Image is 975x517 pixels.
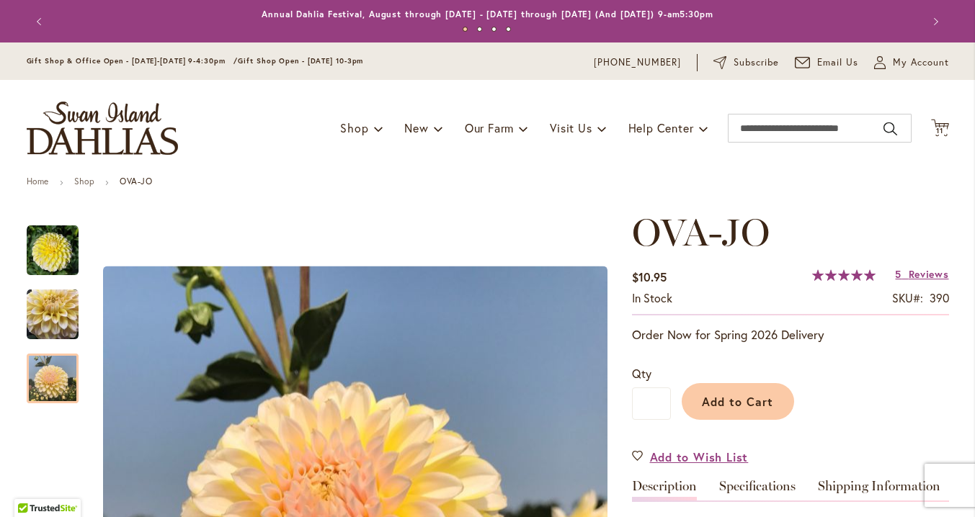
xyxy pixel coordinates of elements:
span: Reviews [909,267,949,281]
button: My Account [874,55,949,70]
button: Previous [27,7,55,36]
div: OVA-JO [27,339,79,403]
span: Help Center [628,120,694,135]
p: Order Now for Spring 2026 Delivery [632,326,949,343]
span: Visit Us [550,120,592,135]
div: OVA-JO [27,211,93,275]
span: My Account [893,55,949,70]
span: 11 [936,126,943,135]
div: Availability [632,290,672,307]
button: 2 of 4 [477,27,482,32]
button: 1 of 4 [463,27,468,32]
strong: SKU [892,290,923,305]
div: 390 [930,290,949,307]
a: store logo [27,102,178,155]
span: Qty [632,366,651,381]
a: Shipping Information [818,480,940,500]
button: Add to Cart [682,383,794,420]
span: Shop [340,120,368,135]
a: Description [632,480,697,500]
button: 3 of 4 [491,27,497,32]
span: Our Farm [465,120,514,135]
a: [PHONE_NUMBER] [594,55,681,70]
a: Annual Dahlia Festival, August through [DATE] - [DATE] through [DATE] (And [DATE]) 9-am5:30pm [262,9,713,19]
span: Subscribe [734,55,779,70]
div: OVA-JO [27,275,93,339]
span: Gift Shop & Office Open - [DATE]-[DATE] 9-4:30pm / [27,56,239,66]
span: Email Us [817,55,858,70]
span: $10.95 [632,269,667,284]
a: Home [27,176,49,186]
span: Add to Wish List [650,449,749,465]
span: Gift Shop Open - [DATE] 10-3pm [238,56,363,66]
span: OVA-JO [632,210,770,255]
a: 5 Reviews [895,267,948,281]
span: 5 [895,267,901,281]
img: OVA-JO [27,289,79,341]
div: 100% [812,269,876,281]
button: Next [920,7,949,36]
button: 11 [931,119,949,138]
span: Add to Cart [702,394,773,409]
span: New [404,120,428,135]
a: Add to Wish List [632,449,749,465]
a: Email Us [795,55,858,70]
button: 4 of 4 [506,27,511,32]
a: Specifications [719,480,796,500]
img: OVA-JO [27,225,79,277]
a: Shop [74,176,94,186]
strong: OVA-JO [120,176,153,186]
a: Subscribe [713,55,779,70]
iframe: Launch Accessibility Center [11,466,51,506]
span: In stock [632,290,672,305]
